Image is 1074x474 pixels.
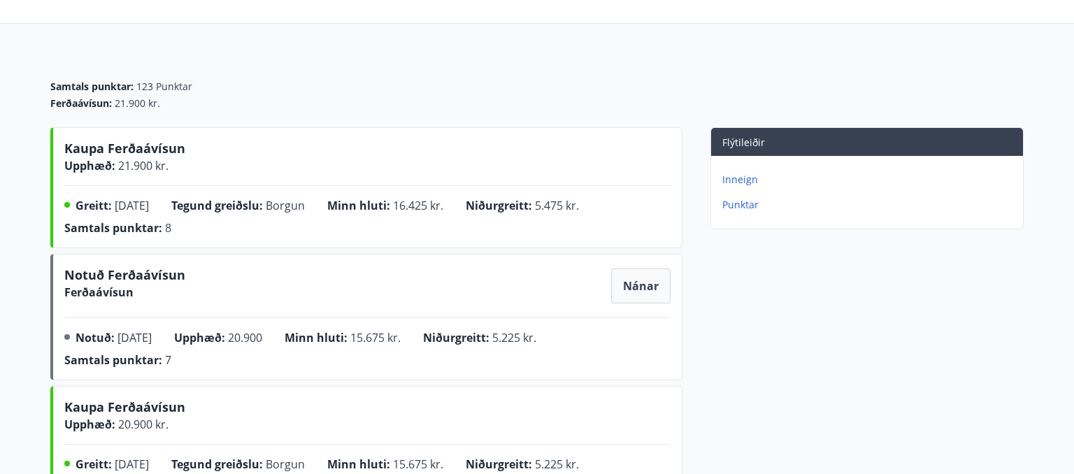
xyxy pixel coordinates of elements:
span: Notuð : [76,330,115,345]
span: 20.900 kr. [115,417,169,432]
span: Borgun [266,457,305,472]
span: 16.425 kr. [393,198,443,213]
span: Niðurgreitt : [466,198,532,213]
button: Nánar [612,269,670,303]
span: Greitt : [76,198,112,213]
span: Flýtileiðir [722,136,765,149]
span: 15.675 kr. [350,330,401,345]
span: 5.225 kr. [535,457,579,472]
span: Upphæð : [64,417,115,432]
span: Upphæð : [64,158,115,173]
span: 123 Punktar [136,80,192,94]
span: Minn hluti : [327,457,390,472]
span: Kaupa Ferðaávísun [64,140,185,162]
span: Upphæð : [174,330,225,345]
p: Inneign [722,173,1017,187]
span: Samtals punktar : [64,220,162,236]
span: Nánar [623,278,659,294]
span: Notuð Ferðaávísun [64,266,185,289]
p: Punktar [722,198,1017,212]
span: Niðurgreitt : [423,330,489,345]
span: 7 [165,352,171,368]
span: Greitt : [76,457,112,472]
span: [DATE] [117,330,152,345]
span: 20.900 [228,330,262,345]
span: 15.675 kr. [393,457,443,472]
span: Borgun [266,198,305,213]
span: Tegund greiðslu : [171,198,263,213]
span: 21.900 kr. [115,96,160,110]
span: Ferðaávísun [64,285,134,300]
span: 8 [165,220,171,236]
span: [DATE] [115,198,149,213]
span: Minn hluti : [285,330,348,345]
span: Samtals punktar : [50,80,134,94]
span: Niðurgreitt : [466,457,532,472]
span: Samtals punktar : [64,352,162,368]
span: Kaupa Ferðaávísun [64,398,185,421]
span: Tegund greiðslu : [171,457,263,472]
span: Minn hluti : [327,198,390,213]
span: 5.225 kr. [492,330,536,345]
span: 21.900 kr. [115,158,169,173]
span: Ferðaávísun : [50,96,112,110]
span: 5.475 kr. [535,198,579,213]
span: [DATE] [115,457,149,472]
